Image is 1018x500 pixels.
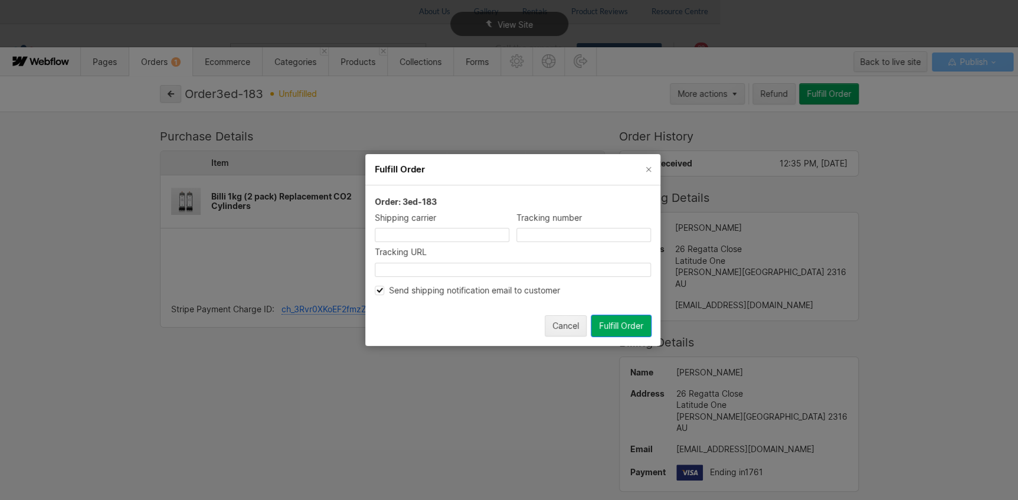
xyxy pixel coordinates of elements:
div: Shipping carrier [375,213,509,223]
button: Close [639,160,658,179]
button: Cancel [545,315,587,336]
div: Fulfill Order [599,321,643,331]
div: Tracking number [516,213,651,223]
button: Fulfill Order [591,315,651,336]
span: Text us [5,28,37,40]
div: Send shipping notification email to customer [375,286,384,295]
div: Tracking URL [375,247,509,258]
span: Order: 3ed-183 [375,197,437,207]
h2: Fulfill Order [375,164,630,175]
div: Cancel [552,321,579,331]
